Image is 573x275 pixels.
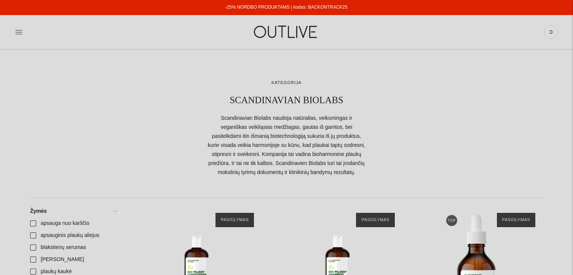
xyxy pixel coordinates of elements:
[26,217,121,229] a: apsauga nuo karščio
[26,229,121,241] a: apsauginis plaukų aliejus
[225,5,347,10] a: -25% NORDBO PRODUKTAMS | kodas: BACKONTRACK25
[26,254,121,266] a: [PERSON_NAME]
[239,19,333,45] img: OUTLIVE
[546,27,556,37] span: 0
[26,205,121,217] a: Žymės
[26,241,121,254] a: blakstienų serumas
[544,24,558,40] a: 0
